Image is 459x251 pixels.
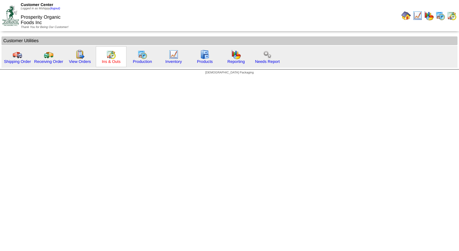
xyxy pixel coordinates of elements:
img: line_graph.gif [169,50,178,59]
img: truck2.gif [44,50,53,59]
img: ZoRoCo_Logo(Green%26Foil)%20jpg.webp [2,5,19,26]
span: Logged in as Mshippy [21,7,60,10]
img: calendarinout.gif [447,11,457,20]
img: calendarprod.gif [436,11,445,20]
img: home.gif [401,11,411,20]
a: Ins & Outs [102,59,120,64]
a: View Orders [69,59,91,64]
a: (logout) [50,7,60,10]
a: Reporting [227,59,245,64]
img: cabinet.gif [200,50,210,59]
a: Production [133,59,152,64]
img: line_graph.gif [413,11,422,20]
a: Receiving Order [34,59,63,64]
a: Needs Report [255,59,280,64]
img: workflow.png [263,50,272,59]
span: [DEMOGRAPHIC_DATA] Packaging [205,71,254,74]
img: workorder.gif [75,50,85,59]
span: Thank You for Being Our Customer! [21,26,68,29]
img: truck.gif [13,50,22,59]
a: Inventory [166,59,182,64]
img: graph.gif [424,11,434,20]
a: Shipping Order [4,59,31,64]
span: Customer Center [21,2,53,7]
img: graph.gif [231,50,241,59]
img: calendarprod.gif [138,50,147,59]
span: Prosperity Organic Foods Inc [21,15,61,25]
td: Customer Utilities [2,36,457,45]
img: calendarinout.gif [106,50,116,59]
a: Products [197,59,213,64]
